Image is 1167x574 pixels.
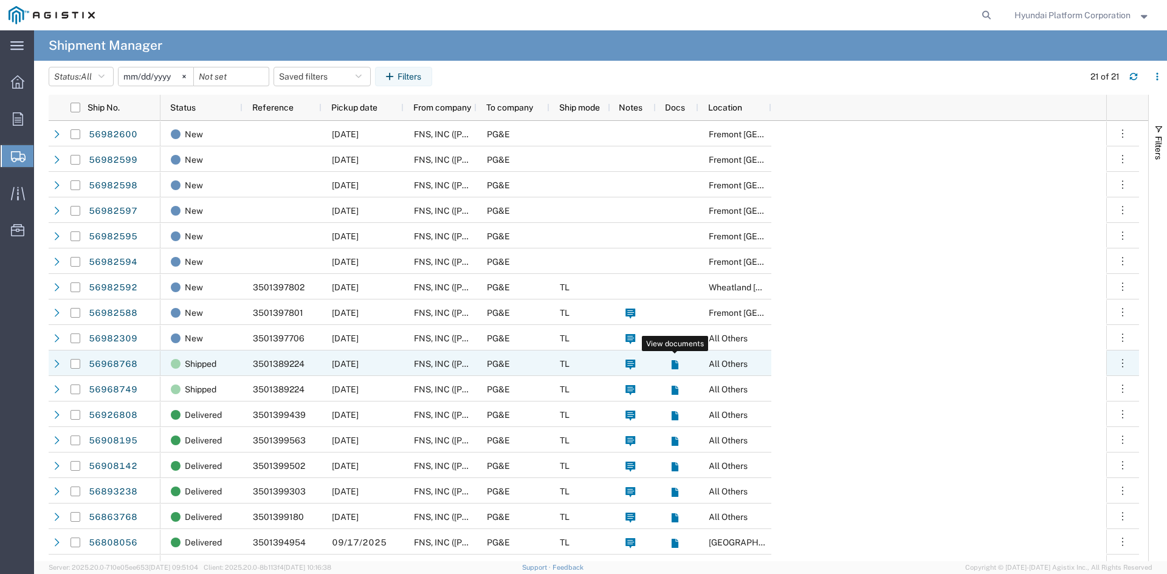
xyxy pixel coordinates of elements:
span: PG&E [487,436,510,445]
div: 21 of 21 [1090,70,1120,83]
span: All Others [709,359,748,369]
span: Server: 2025.20.0-710e05ee653 [49,564,198,571]
span: [DATE] 10:16:38 [284,564,331,571]
a: 56968749 [88,380,138,400]
a: 56982600 [88,125,138,145]
span: [DATE] 09:51:04 [149,564,198,571]
button: Filters [375,67,432,86]
span: FNS, INC (Harmon)(C/O Hyundai Corporation) [414,410,628,420]
span: PG&E [487,206,510,216]
span: Shipped [185,351,216,377]
span: New [185,249,203,275]
span: Docs [665,103,685,112]
span: Fremont DC [709,231,830,241]
span: PG&E [487,282,510,292]
a: Feedback [553,564,583,571]
span: 10/01/2025 [332,359,359,369]
span: 3501399303 [253,487,306,496]
a: 56982309 [88,329,138,349]
span: Delivered [185,428,222,453]
span: PG&E [487,231,510,241]
span: All Others [709,333,748,343]
span: Shipped [185,377,216,402]
span: Delivered [185,453,222,479]
span: 09/30/2025 [332,206,359,216]
span: FNS, INC (Harmon)(C/O Hyundai Corporation) [414,384,628,394]
span: FNS, INC (Harmon)(C/O Hyundai Corporation) [414,155,628,165]
span: TL [560,384,570,394]
span: TL [560,487,570,496]
span: New [185,121,203,147]
span: Status [170,103,196,112]
span: From company [413,103,471,112]
span: TL [560,410,570,420]
span: New [185,275,203,300]
a: 56908195 [88,431,138,451]
a: 56926808 [88,406,138,425]
span: PG&E [487,512,510,522]
span: TL [560,282,570,292]
span: Reference [252,103,294,112]
span: 09/22/2025 [332,512,359,522]
span: TL [560,461,570,471]
span: Fremont DC [709,257,830,267]
span: FNS, INC (Harmon)(C/O Hyundai Corporation) [414,282,628,292]
span: Wheatland DC [709,282,840,292]
span: 09/23/2025 [332,487,359,496]
span: All Others [709,436,748,445]
span: 3501394954 [253,538,306,547]
span: Fresno DC [709,538,796,547]
a: Support [522,564,553,571]
span: PG&E [487,155,510,165]
span: 09/24/2025 [332,461,359,471]
span: 09/25/2025 [332,410,359,420]
span: 3501389224 [253,384,305,394]
span: TL [560,538,570,547]
span: 09/30/2025 [332,384,359,394]
span: All Others [709,384,748,394]
span: Fremont DC [709,308,830,318]
span: 09/30/2025 [332,155,359,165]
span: New [185,224,203,249]
span: FNS, INC (Harmon)(C/O Hyundai Corporation) [414,129,628,139]
span: FNS, INC (Harmon)(C/O Hyundai Corporation) [414,308,628,318]
span: 10/01/2025 [332,282,359,292]
span: Location [708,103,742,112]
span: 3501389224 [253,359,305,369]
span: Pickup date [331,103,377,112]
span: Fremont DC [709,129,830,139]
span: Notes [619,103,642,112]
span: To company [486,103,533,112]
a: 56982597 [88,202,138,221]
span: New [185,198,203,224]
span: Delivered [185,402,222,428]
span: PG&E [487,308,510,318]
span: PG&E [487,257,510,267]
span: 09/30/2025 [332,231,359,241]
span: Copyright © [DATE]-[DATE] Agistix Inc., All Rights Reserved [965,562,1152,573]
span: 3501399563 [253,436,306,445]
span: PG&E [487,129,510,139]
button: Saved filters [274,67,371,86]
span: FNS, INC (Harmon)(C/O Hyundai Corporation) [414,461,628,471]
span: FNS, INC (Harmon)(C/O Hyundai Corporation) [414,487,628,496]
span: Ship No. [88,103,120,112]
span: PG&E [487,180,510,190]
span: PG&E [487,461,510,471]
span: All Others [709,487,748,496]
span: TL [560,333,570,343]
span: PG&E [487,333,510,343]
span: New [185,147,203,173]
span: FNS, INC (Harmon)(C/O Hyundai Corporation) [414,206,628,216]
span: FNS, INC (Harmon)(C/O Hyundai Corporation) [414,180,628,190]
img: logo [9,6,95,24]
span: 09/30/2025 [332,180,359,190]
a: 56982599 [88,151,138,170]
span: Client: 2025.20.0-8b113f4 [204,564,331,571]
span: TL [560,359,570,369]
a: 56982594 [88,253,138,272]
span: New [185,173,203,198]
span: PG&E [487,487,510,496]
span: All Others [709,410,748,420]
span: All Others [709,461,748,471]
